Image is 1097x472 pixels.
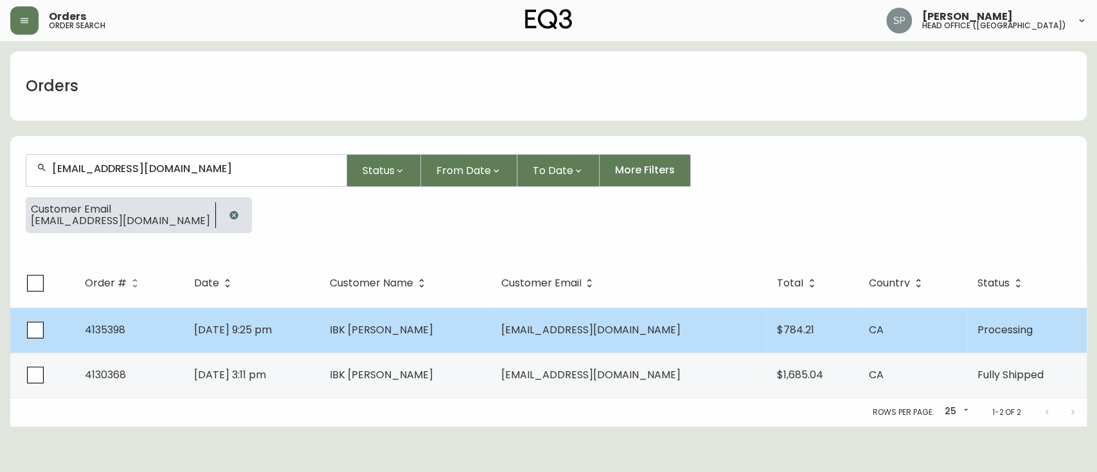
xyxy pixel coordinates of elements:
h5: order search [49,22,105,30]
img: 0cb179e7bf3690758a1aaa5f0aafa0b4 [886,8,912,33]
span: Customer Email [501,277,598,289]
h1: Orders [26,75,78,97]
span: Order # [85,277,143,289]
span: IBK [PERSON_NAME] [330,367,433,382]
span: Date [194,277,236,289]
span: Country [869,277,927,289]
img: logo [525,9,573,30]
span: Date [194,279,219,287]
span: To Date [533,162,573,179]
span: 4130368 [85,367,126,382]
h5: head office ([GEOGRAPHIC_DATA]) [922,22,1066,30]
span: [DATE] 3:11 pm [194,367,266,382]
div: 25 [939,401,971,423]
span: CA [869,367,884,382]
span: [EMAIL_ADDRESS][DOMAIN_NAME] [501,322,680,337]
p: 1-2 of 2 [992,406,1021,418]
span: More Filters [615,163,675,177]
span: Fully Shipped [977,367,1044,382]
span: [EMAIL_ADDRESS][DOMAIN_NAME] [31,215,210,227]
span: Customer Name [330,279,413,287]
span: Total [777,277,820,289]
span: Processing [977,322,1033,337]
input: Search [52,162,336,175]
span: IBK [PERSON_NAME] [330,322,433,337]
span: Status [977,277,1026,289]
button: From Date [421,154,517,187]
span: $784.21 [777,322,814,337]
span: Country [869,279,910,287]
span: Status [977,279,1010,287]
span: Status [362,162,395,179]
button: Status [347,154,421,187]
span: Customer Email [501,279,581,287]
span: Order # [85,279,127,287]
span: [DATE] 9:25 pm [194,322,272,337]
span: From Date [436,162,491,179]
span: [EMAIL_ADDRESS][DOMAIN_NAME] [501,367,680,382]
span: [PERSON_NAME] [922,12,1013,22]
span: CA [869,322,884,337]
span: Total [777,279,803,287]
button: More Filters [600,154,691,187]
span: Customer Name [330,277,430,289]
span: $1,685.04 [777,367,823,382]
p: Rows per page: [873,406,934,418]
span: Customer Email [31,204,210,215]
span: Orders [49,12,86,22]
span: 4135398 [85,322,125,337]
button: To Date [517,154,600,187]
